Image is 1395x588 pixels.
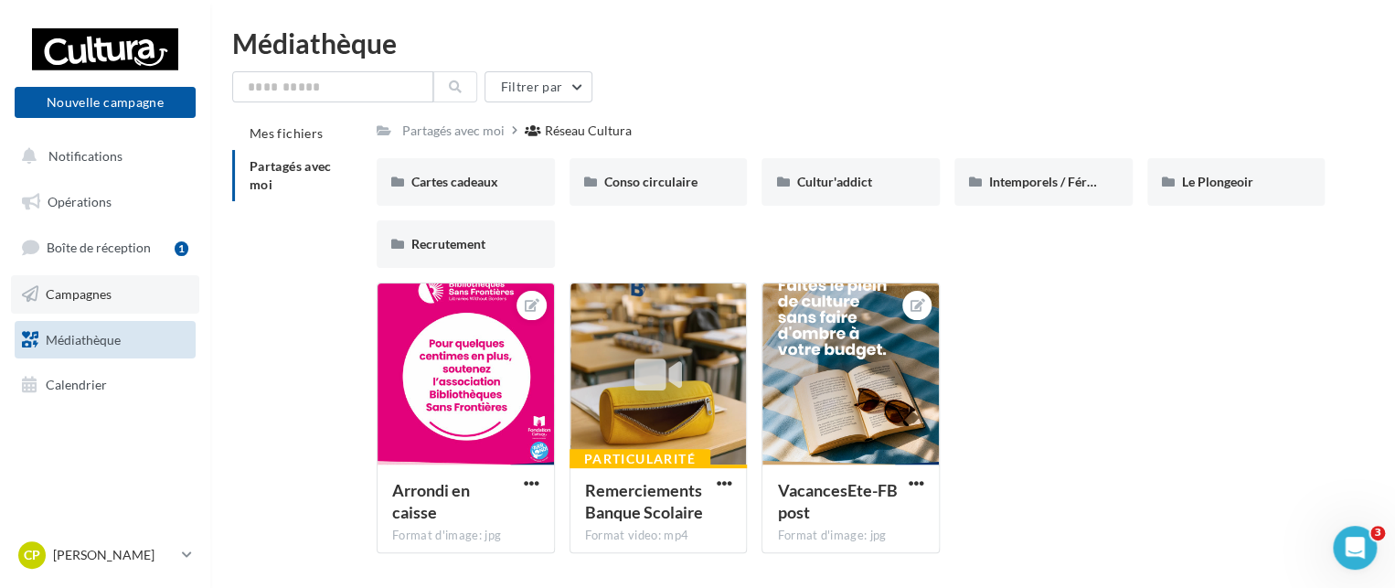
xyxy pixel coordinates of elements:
[47,240,151,255] span: Boîte de réception
[48,194,112,209] span: Opérations
[585,480,703,522] span: Remerciements Banque Scolaire
[250,158,332,192] span: Partagés avec moi
[232,29,1373,57] div: Médiathèque
[604,174,697,189] span: Conso circulaire
[545,122,632,140] div: Réseau Cultura
[11,228,199,267] a: Boîte de réception1
[402,122,505,140] div: Partagés avec moi
[796,174,871,189] span: Cultur'addict
[175,241,188,256] div: 1
[570,449,710,469] div: Particularité
[411,236,485,251] span: Recrutement
[53,546,175,564] p: [PERSON_NAME]
[1370,526,1385,540] span: 3
[15,87,196,118] button: Nouvelle campagne
[392,480,470,522] span: Arrondi en caisse
[11,137,192,176] button: Notifications
[485,71,592,102] button: Filtrer par
[777,528,924,544] div: Format d'image: jpg
[46,331,121,347] span: Médiathèque
[1182,174,1253,189] span: Le Plongeoir
[392,528,539,544] div: Format d'image: jpg
[585,528,732,544] div: Format video: mp4
[46,286,112,302] span: Campagnes
[777,480,897,522] span: VacancesEte-FBpost
[11,366,199,404] a: Calendrier
[15,538,196,572] a: CP [PERSON_NAME]
[250,125,323,141] span: Mes fichiers
[48,148,122,164] span: Notifications
[11,321,199,359] a: Médiathèque
[11,275,199,314] a: Campagnes
[989,174,1102,189] span: Intemporels / Fériés
[411,174,498,189] span: Cartes cadeaux
[46,377,107,392] span: Calendrier
[24,546,40,564] span: CP
[11,183,199,221] a: Opérations
[1333,526,1377,570] iframe: Intercom live chat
